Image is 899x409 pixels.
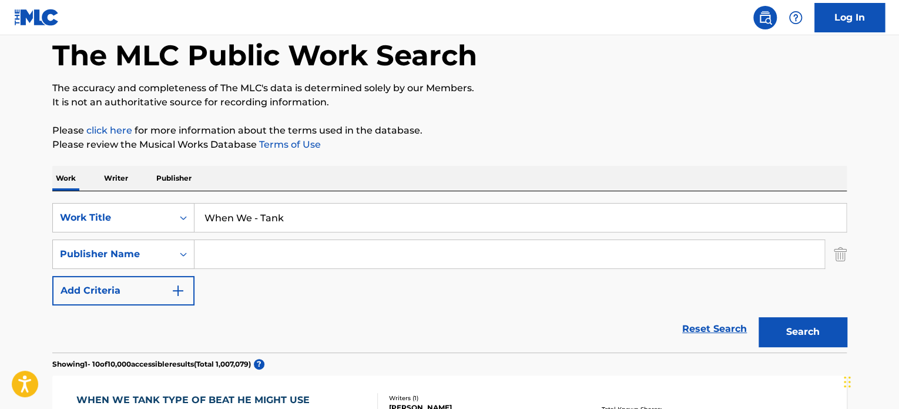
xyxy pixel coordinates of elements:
[52,276,194,305] button: Add Criteria
[759,317,847,347] button: Search
[814,3,885,32] a: Log In
[52,81,847,95] p: The accuracy and completeness of The MLC's data is determined solely by our Members.
[52,166,79,191] p: Work
[52,95,847,109] p: It is not an authoritative source for recording information.
[52,203,847,353] form: Search Form
[52,359,251,370] p: Showing 1 - 10 of 10,000 accessible results (Total 1,007,079 )
[60,247,166,261] div: Publisher Name
[14,9,59,26] img: MLC Logo
[784,6,807,29] div: Help
[834,240,847,269] img: Delete Criterion
[76,393,316,407] div: WHEN WE TANK TYPE OF BEAT HE MIGHT USE
[171,284,185,298] img: 9d2ae6d4665cec9f34b9.svg
[758,11,772,25] img: search
[254,359,264,370] span: ?
[257,139,321,150] a: Terms of Use
[86,125,132,136] a: click here
[844,364,851,400] div: Drag
[389,394,566,403] div: Writers ( 1 )
[52,124,847,138] p: Please for more information about the terms used in the database.
[153,166,195,191] p: Publisher
[840,353,899,409] iframe: Chat Widget
[753,6,777,29] a: Public Search
[60,211,166,225] div: Work Title
[100,166,132,191] p: Writer
[676,316,753,342] a: Reset Search
[52,38,477,73] h1: The MLC Public Work Search
[789,11,803,25] img: help
[52,138,847,152] p: Please review the Musical Works Database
